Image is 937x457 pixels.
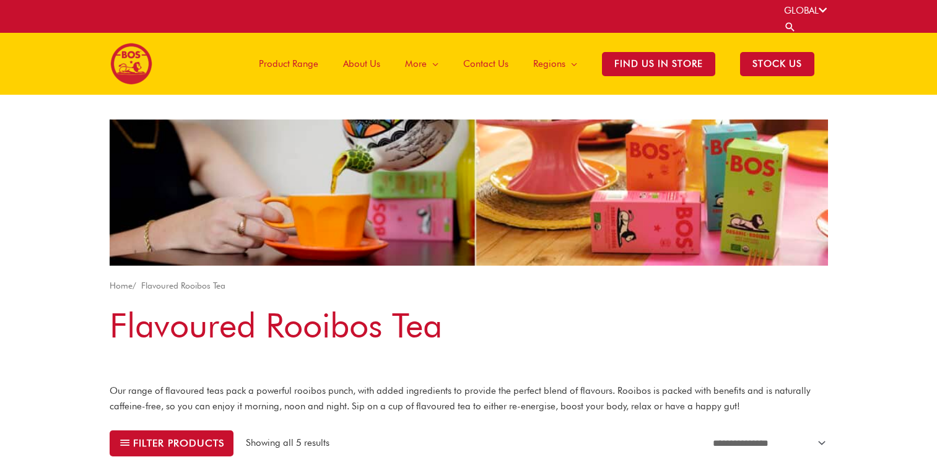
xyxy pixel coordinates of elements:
[705,434,828,453] select: Shop order
[110,281,133,290] a: Home
[393,33,451,95] a: More
[110,383,828,414] p: Our range of flavoured teas pack a powerful rooibos punch, with added ingredients to provide the ...
[784,21,827,33] a: Search button
[133,438,224,448] span: Filter products
[405,45,427,82] span: More
[451,33,521,95] a: Contact Us
[246,436,329,450] p: Showing all 5 results
[259,45,318,82] span: Product Range
[110,302,828,349] h1: Flavoured Rooibos Tea
[521,33,590,95] a: Regions
[533,45,565,82] span: Regions
[602,52,715,76] span: Find Us in Store
[590,33,728,95] a: Find Us in Store
[110,120,828,266] img: rooibos category flavoured rooibos tea
[784,5,827,16] a: GLOBAL
[110,430,234,456] button: Filter products
[740,52,814,76] span: STOCK US
[237,33,827,95] nav: Site Navigation
[331,33,393,95] a: About Us
[728,33,827,95] a: STOCK US
[246,33,331,95] a: Product Range
[110,278,828,294] nav: Breadcrumb
[463,45,508,82] span: Contact Us
[343,45,380,82] span: About Us
[110,43,152,85] img: BOS logo finals-200px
